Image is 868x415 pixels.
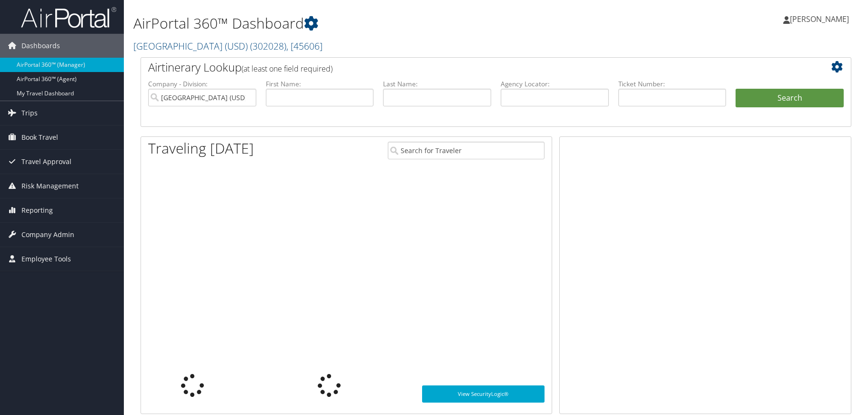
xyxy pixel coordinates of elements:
input: Search for Traveler [388,142,545,159]
img: airportal-logo.png [21,6,116,29]
span: Employee Tools [21,247,71,271]
label: Last Name: [383,79,491,89]
span: Book Travel [21,125,58,149]
label: Agency Locator: [501,79,609,89]
span: Reporting [21,198,53,222]
a: [GEOGRAPHIC_DATA] (USD) [133,40,323,52]
span: , [ 45606 ] [286,40,323,52]
span: Travel Approval [21,150,71,174]
a: View SecurityLogic® [422,385,545,403]
a: [PERSON_NAME] [783,5,858,33]
span: Company Admin [21,223,74,247]
h2: Airtinerary Lookup [148,59,785,75]
span: Dashboards [21,34,60,58]
label: Company - Division: [148,79,256,89]
span: [PERSON_NAME] [790,14,849,24]
label: First Name: [266,79,374,89]
label: Ticket Number: [618,79,727,89]
span: Risk Management [21,174,79,198]
h1: Traveling [DATE] [148,138,254,158]
span: (at least one field required) [242,63,333,74]
h1: AirPortal 360™ Dashboard [133,13,617,33]
span: Trips [21,101,38,125]
span: ( 302028 ) [250,40,286,52]
button: Search [736,89,844,108]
